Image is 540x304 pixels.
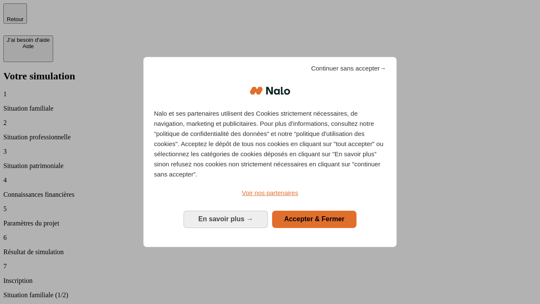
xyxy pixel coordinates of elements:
div: Bienvenue chez Nalo Gestion du consentement [143,57,397,247]
button: Accepter & Fermer: Accepter notre traitement des données et fermer [272,211,356,228]
span: Voir nos partenaires [242,189,298,196]
span: Continuer sans accepter→ [311,63,386,73]
button: En savoir plus: Configurer vos consentements [184,211,268,228]
span: Accepter & Fermer [284,215,344,223]
img: Logo [250,78,290,103]
p: Nalo et ses partenaires utilisent des Cookies strictement nécessaires, de navigation, marketing e... [154,109,386,179]
span: En savoir plus → [198,215,253,223]
a: Voir nos partenaires [154,188,386,198]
